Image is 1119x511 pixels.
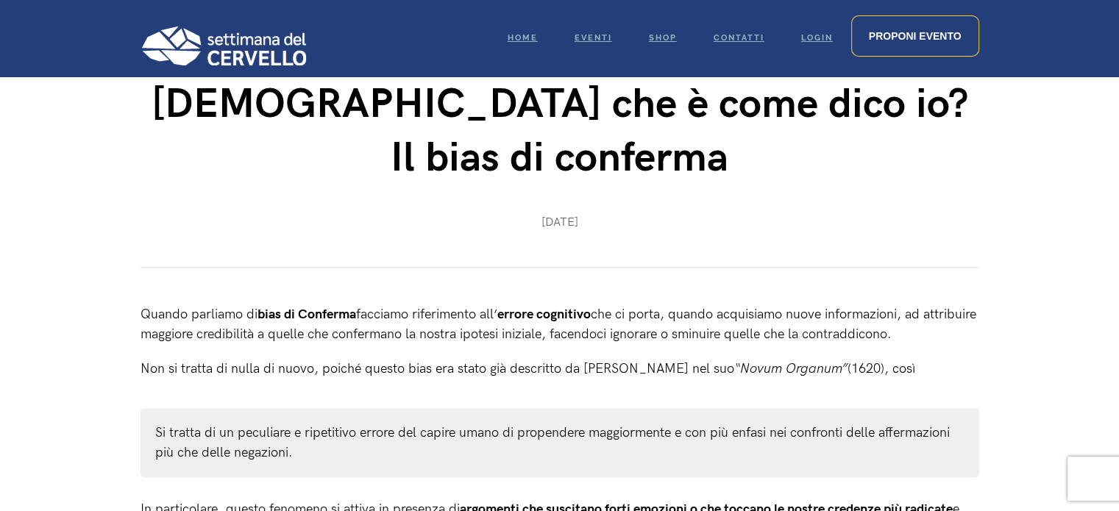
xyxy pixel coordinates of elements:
[497,307,591,322] b: errore cognitivo
[141,307,265,322] span: Quando parliamo di
[848,361,915,376] span: (1620), così
[869,30,962,42] span: Proponi evento
[714,33,764,43] span: Contatti
[851,15,979,57] a: Proponi evento
[257,307,265,322] strong: b
[508,33,538,43] span: Home
[141,79,979,186] h1: [DEMOGRAPHIC_DATA] che è come dico io? Il bias di conferma
[649,33,677,43] span: Shop
[265,307,356,322] b: ias di Conferma
[356,307,497,322] span: facciamo riferimento all’
[155,425,950,460] span: Si tratta di un peculiare e ripetitivo errore del capire umano di propendere maggiormente e con p...
[575,33,612,43] span: Eventi
[141,26,306,65] img: Logo
[141,361,734,376] span: Non si tratta di nulla di nuovo, poiché questo bias era stato già descritto da [PERSON_NAME] nel suo
[734,361,848,376] span: “Novum Organum”
[801,33,833,43] span: Login
[541,215,578,231] span: [DATE]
